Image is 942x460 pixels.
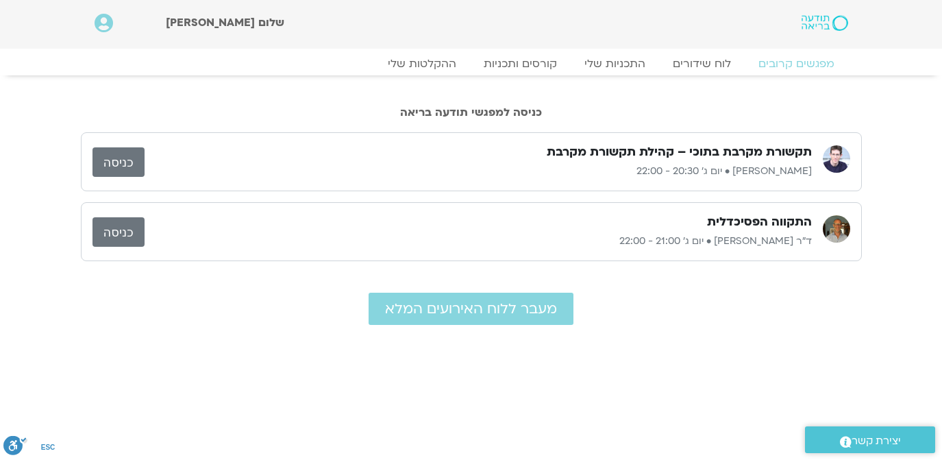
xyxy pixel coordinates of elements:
[81,106,862,119] h2: כניסה למפגשי תודעה בריאה
[145,233,812,250] p: ד"ר [PERSON_NAME] • יום ג׳ 21:00 - 22:00
[571,57,659,71] a: התכניות שלי
[823,145,850,173] img: ערן טייכר
[145,163,812,180] p: [PERSON_NAME] • יום ג׳ 20:30 - 22:00
[369,293,573,325] a: מעבר ללוח האירועים המלא
[707,214,812,230] h3: התקווה הפסיכדלית
[470,57,571,71] a: קורסים ותכניות
[92,147,145,177] a: כניסה
[374,57,470,71] a: ההקלטות שלי
[92,217,145,247] a: כניסה
[385,301,557,317] span: מעבר ללוח האירועים המלא
[823,215,850,243] img: ד"ר עודד ארבל
[95,57,848,71] nav: Menu
[659,57,745,71] a: לוח שידורים
[745,57,848,71] a: מפגשים קרובים
[805,426,935,453] a: יצירת קשר
[166,15,284,30] span: שלום [PERSON_NAME]
[852,432,901,450] span: יצירת קשר
[547,144,812,160] h3: תקשורת מקרבת בתוכי – קהילת תקשורת מקרבת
